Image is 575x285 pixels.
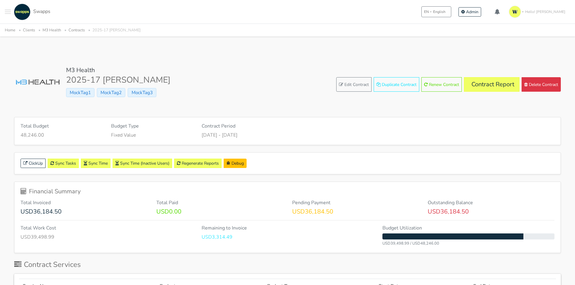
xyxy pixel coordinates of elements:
span: Admin [466,9,478,15]
small: USD39,498.99 / USD48,246.00 [382,241,439,246]
span: MockTag2 [97,88,125,97]
h6: Total Work Cost [21,225,193,231]
p: 48,246.00 [21,131,102,139]
button: Delete Contract [522,77,561,92]
h6: Total Budget [21,123,102,129]
button: Sync Time (Inactive Users) [113,159,172,168]
span: English [433,9,446,14]
img: isotipo-3-3e143c57.png [509,6,521,18]
a: Admin [458,7,481,17]
a: Sync Time [81,159,110,168]
p: [DATE] - [DATE] [202,131,374,139]
span: Hello! [PERSON_NAME] [525,9,565,14]
a: Hello! [PERSON_NAME] [506,3,570,20]
h6: Pending Payment [292,200,419,206]
h6: Contract Period [202,123,374,129]
a: Contract Report [464,77,519,92]
p: USD36,184.50 [21,208,147,215]
p: USD36,184.50 [428,208,554,215]
button: Renew Contract [421,77,462,92]
p: Fixed Value [111,131,193,139]
button: Toggle navigation menu [5,4,11,20]
h5: Financial Summary [21,188,554,195]
span: Swapps [33,8,50,15]
a: Sync Tasks [48,159,79,168]
h6: Budget Type [111,123,193,129]
a: Clients [23,27,35,33]
span: MockTag1 [66,88,94,97]
a: M3 Health [66,66,95,74]
button: ENEnglish [421,6,451,17]
h1: 2025-17 [PERSON_NAME] [66,75,171,85]
a: Contracts [69,27,85,33]
li: 2025-17 [PERSON_NAME] [86,27,141,34]
a: Regenerate Reports [174,159,222,168]
a: Edit Contract [336,77,372,92]
p: USD36,184.50 [292,208,419,215]
button: Duplicate Contract [374,77,419,92]
p: USD39,498.99 [21,233,193,241]
img: M3 Health [14,75,61,89]
a: Debug [224,159,247,168]
h6: Outstanding Balance [428,200,554,206]
img: swapps-linkedin-v2.jpg [14,4,30,20]
h6: Budget Utilization [382,225,554,231]
span: MockTag3 [128,88,156,97]
a: ClickUp [21,159,46,168]
a: Swapps [12,4,50,20]
h6: Total Invoiced [21,200,147,206]
h6: Remaining to Invoice [202,225,374,231]
h2: Contract Services [14,260,81,269]
a: M3 Health [43,27,61,33]
a: Home [5,27,15,33]
p: USD0.00 [156,208,283,215]
p: USD3,314.49 [202,233,374,241]
h6: Total Paid [156,200,283,206]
